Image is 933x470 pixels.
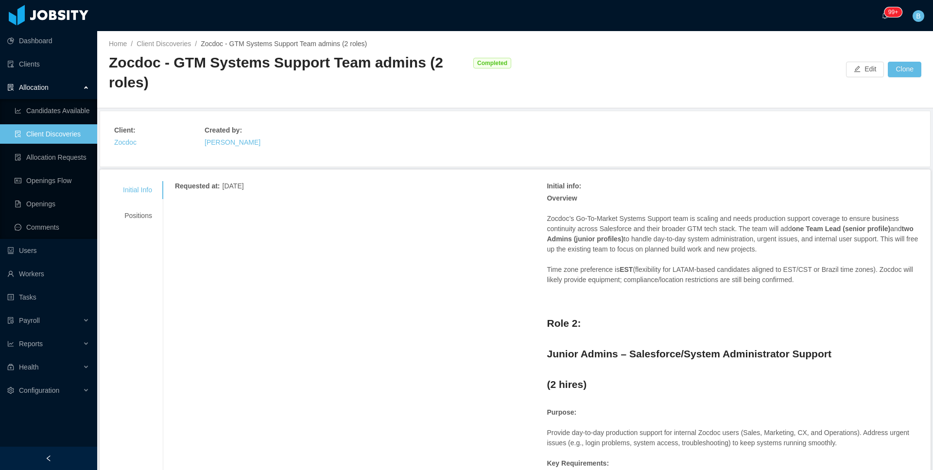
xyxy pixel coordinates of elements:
[111,181,164,199] div: Initial Info
[114,138,137,146] a: Zocdoc
[7,364,14,370] i: icon: medicine-box
[19,363,38,371] span: Health
[109,53,468,92] div: Zocdoc - GTM Systems Support Team admins (2 roles)
[7,84,14,91] i: icon: solution
[547,379,587,390] strong: (2 hires)
[15,194,89,214] a: icon: file-textOpenings
[547,182,581,190] strong: Initial info :
[547,459,609,467] strong: Key Requirements:
[7,31,89,50] a: icon: pie-chartDashboard
[131,40,133,48] span: /
[473,58,511,68] span: Completed
[547,318,581,329] strong: Role 2:
[175,182,220,190] strong: Requested at :
[846,62,884,77] button: icon: editEdit
[114,126,136,134] strong: Client :
[15,171,89,190] a: icon: idcardOpenings Flow
[7,54,89,74] a: icon: auditClients
[888,62,921,77] button: Clone
[111,207,164,225] div: Positions
[916,10,920,22] span: B
[547,428,919,448] p: Provide day-to-day production support for internal Zocdoc users (Sales, Marketing, CX, and Operat...
[547,194,577,202] strong: Overview
[7,317,14,324] i: icon: file-protect
[7,387,14,394] i: icon: setting
[547,348,831,359] strong: Junior Admins – Salesforce/System Administrator Support
[205,126,242,134] strong: Created by :
[223,182,244,190] span: [DATE]
[547,265,919,285] p: Time zone preference is (flexibility for LATAM-based candidates aligned to EST/CST or Brazil time...
[19,386,59,394] span: Configuration
[205,138,260,146] a: [PERSON_NAME]
[15,124,89,144] a: icon: file-searchClient Discoveries
[884,7,902,17] sup: 245
[109,40,127,48] a: Home
[15,101,89,120] a: icon: line-chartCandidates Available
[7,241,89,260] a: icon: robotUsers
[7,264,89,284] a: icon: userWorkers
[19,340,43,348] span: Reports
[19,317,40,324] span: Payroll
[881,12,888,19] i: icon: bell
[7,287,89,307] a: icon: profileTasks
[792,225,890,233] strong: one Team Lead (senior profile)
[19,84,49,91] span: Allocation
[15,148,89,167] a: icon: file-doneAllocation Requests
[137,40,191,48] a: Client Discoveries
[15,218,89,237] a: icon: messageComments
[7,340,14,347] i: icon: line-chart
[547,214,919,254] p: Zocdoc’s Go-To-Market Systems Support team is scaling and needs production support coverage to en...
[195,40,197,48] span: /
[201,40,367,48] span: Zocdoc - GTM Systems Support Team admins (2 roles)
[620,266,633,273] strong: EST
[547,408,576,416] strong: Purpose:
